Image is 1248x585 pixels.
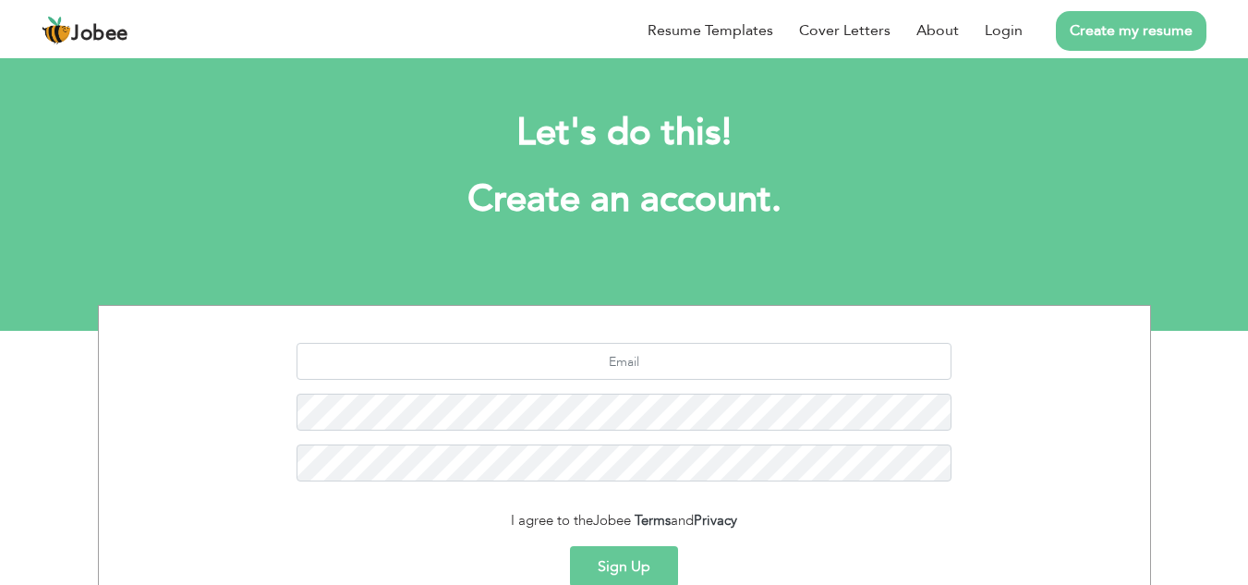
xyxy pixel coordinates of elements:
a: Resume Templates [648,19,773,42]
a: Privacy [694,511,737,530]
img: jobee.io [42,16,71,45]
div: I agree to the and [113,510,1136,531]
a: About [916,19,959,42]
a: Create my resume [1056,11,1206,51]
a: Cover Letters [799,19,891,42]
h2: Let's do this! [126,109,1123,157]
a: Terms [635,511,671,530]
span: Jobee [593,511,631,530]
a: Login [985,19,1023,42]
span: Jobee [71,24,128,44]
h1: Create an account. [126,176,1123,224]
a: Jobee [42,16,128,45]
input: Email [297,343,951,380]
